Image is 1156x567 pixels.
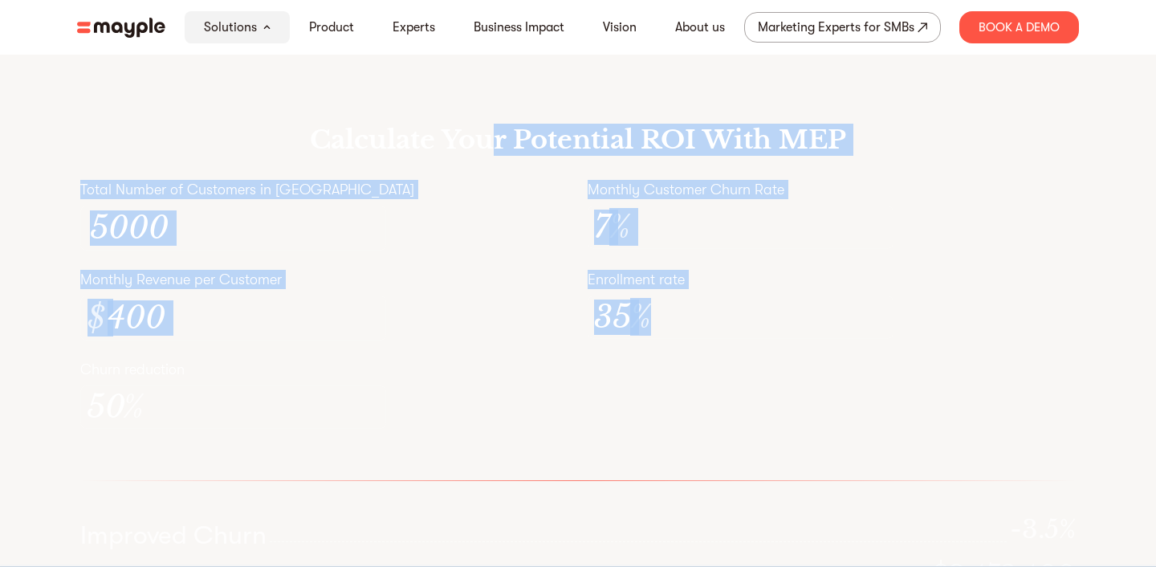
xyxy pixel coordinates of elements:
[393,18,435,37] a: Experts
[588,180,1076,199] p: Monthly Customer Churn Rate
[309,18,354,37] a: Product
[1010,513,1076,545] p: -
[474,18,564,37] a: Business Impact
[588,270,1076,289] p: Enrollment rate
[80,270,568,289] p: Monthly Revenue per Customer
[80,180,568,199] p: Total Number of Customers in [GEOGRAPHIC_DATA]
[77,18,165,38] img: mayple-logo
[959,11,1079,43] div: Book A Demo
[1076,490,1156,567] iframe: Chat Widget
[80,360,568,379] p: Churn reduction
[758,16,914,39] div: Marketing Experts for SMBs
[675,18,725,37] a: About us
[204,18,257,37] a: Solutions
[80,520,267,552] div: Improved Churn
[310,124,846,156] h3: Calculate Your Potential ROI With MEP
[1022,513,1076,545] span: 3.5%
[603,18,637,37] a: Vision
[88,300,105,336] div: $
[744,12,941,43] a: Marketing Experts for SMBs
[263,25,271,30] img: arrow-down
